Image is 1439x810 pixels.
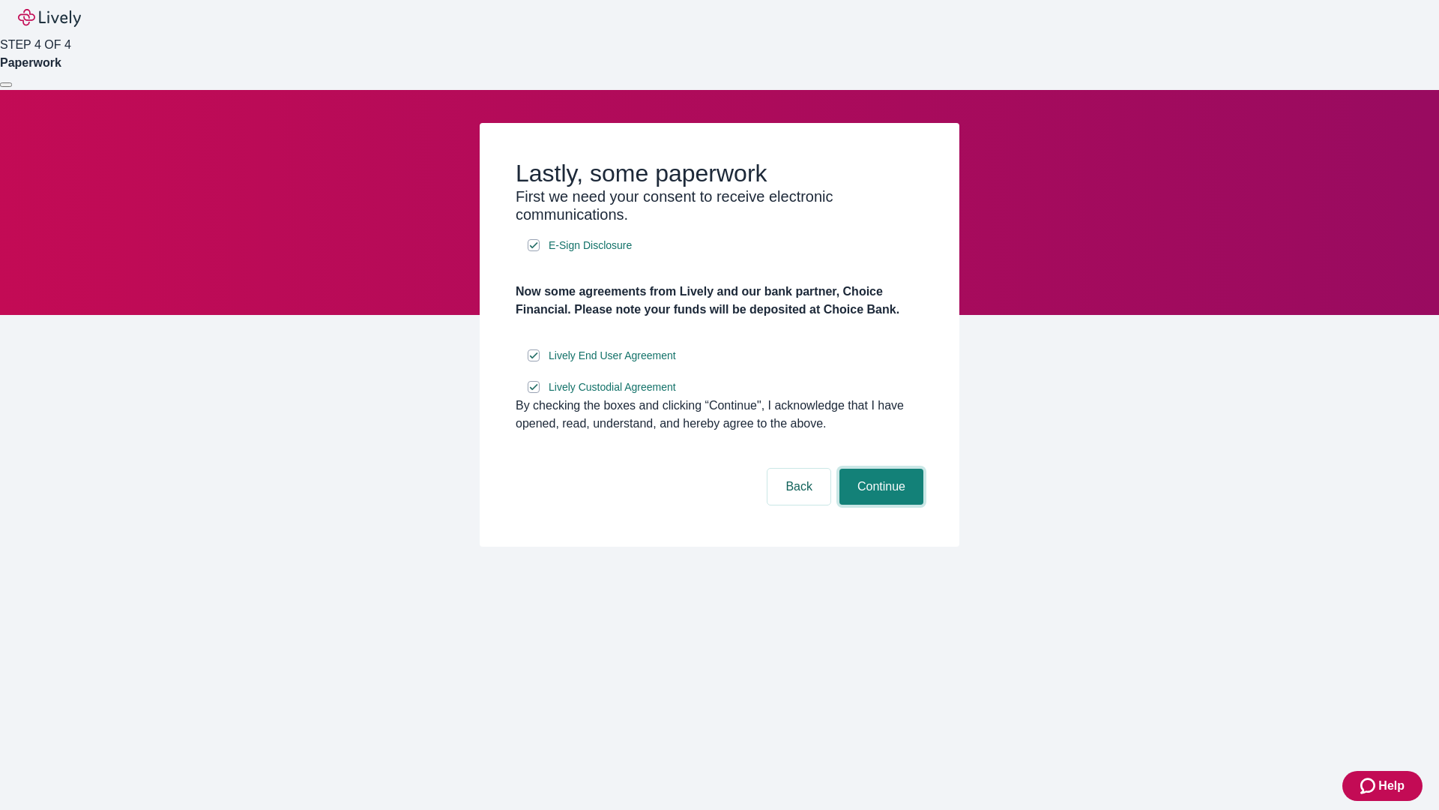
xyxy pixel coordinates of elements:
button: Continue [839,469,923,505]
h2: Lastly, some paperwork [516,159,923,187]
span: Lively End User Agreement [549,348,676,364]
button: Zendesk support iconHelp [1342,771,1423,801]
button: Back [767,469,830,505]
div: By checking the boxes and clicking “Continue", I acknowledge that I have opened, read, understand... [516,397,923,433]
span: Lively Custodial Agreement [549,379,676,395]
img: Lively [18,9,81,27]
span: Help [1378,777,1405,795]
span: E-Sign Disclosure [549,238,632,253]
a: e-sign disclosure document [546,378,679,397]
a: e-sign disclosure document [546,236,635,255]
h4: Now some agreements from Lively and our bank partner, Choice Financial. Please note your funds wi... [516,283,923,319]
a: e-sign disclosure document [546,346,679,365]
h3: First we need your consent to receive electronic communications. [516,187,923,223]
svg: Zendesk support icon [1360,777,1378,795]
